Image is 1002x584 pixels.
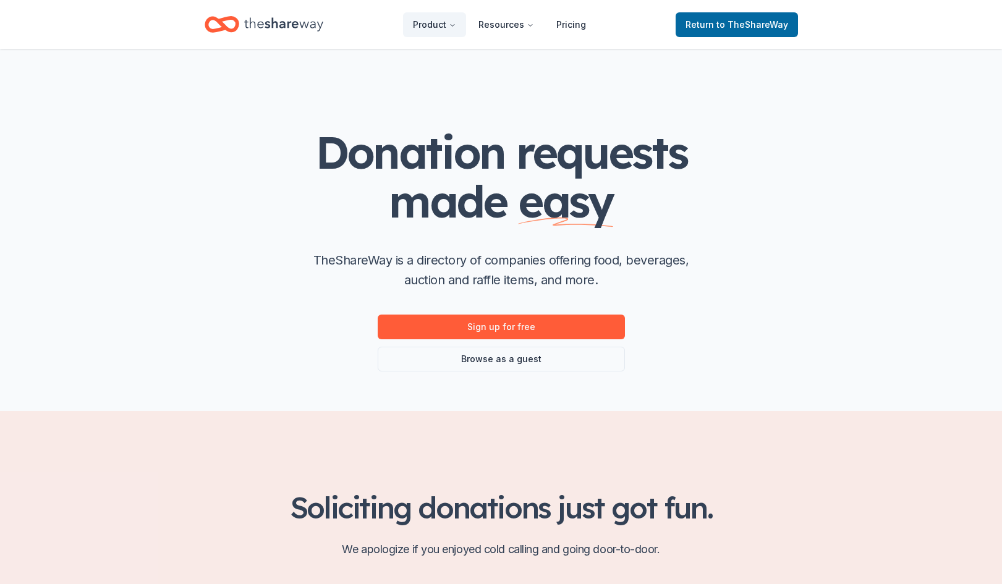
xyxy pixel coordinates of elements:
[304,250,699,290] p: TheShareWay is a directory of companies offering food, beverages, auction and raffle items, and m...
[254,128,749,226] h1: Donation requests made
[205,490,798,525] h2: Soliciting donations just got fun.
[686,17,788,32] span: Return
[378,315,625,339] a: Sign up for free
[403,12,466,37] button: Product
[205,10,323,39] a: Home
[518,173,613,229] span: easy
[716,19,788,30] span: to TheShareWay
[546,12,596,37] a: Pricing
[676,12,798,37] a: Returnto TheShareWay
[469,12,544,37] button: Resources
[205,540,798,559] p: We apologize if you enjoyed cold calling and going door-to-door.
[403,10,596,39] nav: Main
[378,347,625,371] a: Browse as a guest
